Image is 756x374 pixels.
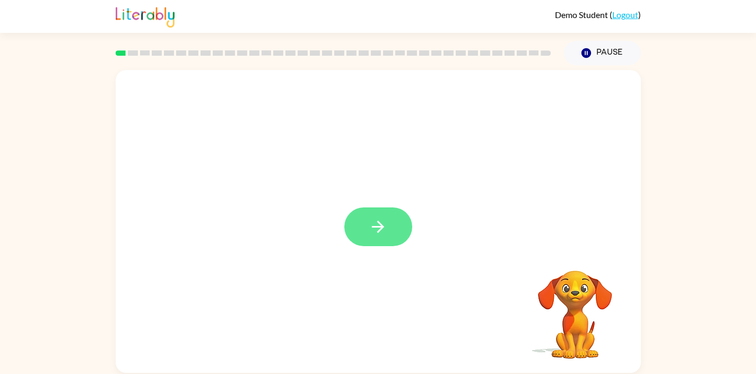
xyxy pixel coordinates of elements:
[555,10,641,20] div: ( )
[555,10,610,20] span: Demo Student
[116,4,175,28] img: Literably
[612,10,638,20] a: Logout
[522,254,628,360] video: Your browser must support playing .mp4 files to use Literably. Please try using another browser.
[564,41,641,65] button: Pause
